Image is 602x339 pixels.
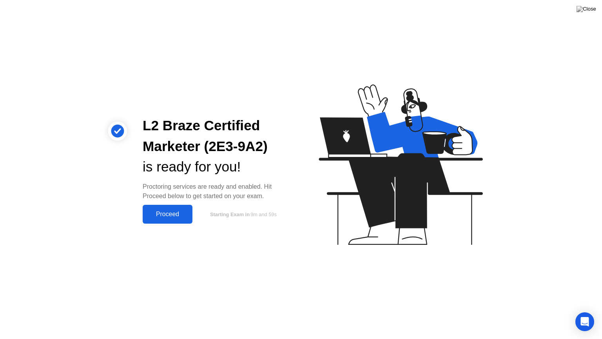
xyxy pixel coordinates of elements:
[196,207,288,222] button: Starting Exam in9m and 59s
[575,312,594,331] div: Open Intercom Messenger
[143,115,288,157] div: L2 Braze Certified Marketer (2E3-9A2)
[143,182,288,201] div: Proctoring services are ready and enabled. Hit Proceed below to get started on your exam.
[143,205,192,224] button: Proceed
[145,211,190,218] div: Proceed
[250,211,277,217] span: 9m and 59s
[143,157,288,177] div: is ready for you!
[577,6,596,12] img: Close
